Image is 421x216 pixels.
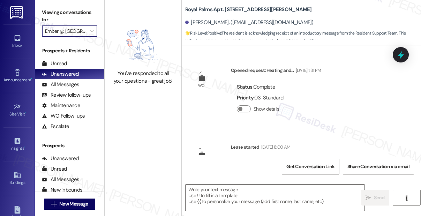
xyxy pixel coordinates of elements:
div: Unanswered [42,155,79,162]
div: : Complete [237,82,283,92]
div: [PERSON_NAME]. ([EMAIL_ADDRESS][DOMAIN_NAME]) [185,19,314,26]
div: : 03-Standard [237,92,283,103]
b: Priority [237,94,254,101]
div: Opened request: Heating and... [231,67,321,76]
div: [DATE] 1:31 PM [294,67,321,74]
div: Review follow-ups [42,91,91,99]
button: Send [361,190,389,206]
div: Unread [42,60,67,67]
b: Royal Palms: Apt. [STREET_ADDRESS][PERSON_NAME] [185,6,312,13]
span: : The resident is acknowledging receipt of an introductory message from the Resident Support Team... [185,30,421,45]
b: Status [237,83,253,90]
i:  [90,28,93,34]
span: • [24,145,25,150]
img: empty-state [114,23,172,66]
img: ResiDesk Logo [10,6,24,19]
div: Escalate [42,123,69,130]
div: Unread [42,165,67,173]
button: Get Conversation Link [282,159,339,174]
a: Buildings [3,169,31,188]
div: WO [198,82,205,89]
button: New Message [44,199,96,210]
div: You've responded to all your questions - great job! [112,70,174,85]
a: Inbox [3,32,31,51]
div: All Messages [42,176,79,183]
i:  [51,201,57,207]
a: Site Visit • [3,101,31,120]
a: Insights • [3,135,31,154]
input: All communities [45,25,86,37]
span: Share Conversation via email [347,163,409,170]
label: Show details [254,105,279,113]
div: Prospects + Residents [35,47,104,54]
label: Viewing conversations for [42,7,97,25]
button: Share Conversation via email [343,159,414,174]
strong: 🌟 Risk Level: Positive [185,30,221,36]
span: Get Conversation Link [286,163,334,170]
div: New Inbounds [42,186,82,194]
div: Unanswered [42,70,79,78]
span: • [31,76,32,81]
div: Maintenance [42,102,80,109]
span: Send [374,194,385,201]
div: Prospects [35,142,104,149]
span: New Message [59,200,88,208]
div: Lease started [231,143,290,153]
div: All Messages [42,81,79,88]
i:  [404,195,409,201]
i:  [366,195,371,201]
span: • [25,111,26,116]
div: [DATE] 8:00 AM [260,143,291,151]
div: WO Follow-ups [42,112,85,120]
